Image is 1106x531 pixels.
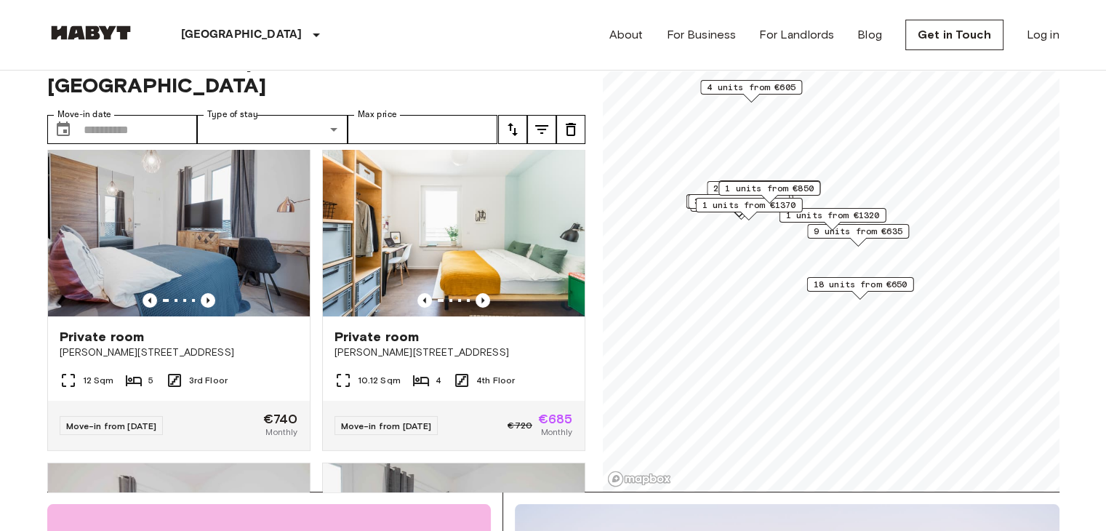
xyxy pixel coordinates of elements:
[707,81,796,94] span: 4 units from €605
[358,374,401,387] span: 10.12 Sqm
[148,374,153,387] span: 5
[207,108,258,121] label: Type of stay
[1027,26,1059,44] a: Log in
[905,20,1003,50] a: Get in Touch
[48,142,310,316] img: Marketing picture of unit DE-01-008-005-03HF
[334,328,420,346] span: Private room
[718,180,820,203] div: Map marker
[695,198,802,220] div: Map marker
[814,225,902,238] span: 9 units from €635
[725,182,814,195] span: 1 units from €850
[806,277,913,300] div: Map marker
[417,293,432,308] button: Previous image
[694,195,783,208] span: 3 units from €655
[476,374,515,387] span: 4th Floor
[60,346,298,360] span: [PERSON_NAME][STREET_ADDRESS]
[813,278,907,291] span: 18 units from €650
[666,26,736,44] a: For Business
[688,194,790,217] div: Map marker
[181,26,302,44] p: [GEOGRAPHIC_DATA]
[527,115,556,144] button: tune
[540,426,572,439] span: Monthly
[603,31,1059,492] canvas: Map
[609,26,644,44] a: About
[807,224,909,247] div: Map marker
[334,346,573,360] span: [PERSON_NAME][STREET_ADDRESS]
[189,374,228,387] span: 3rd Floor
[779,208,886,231] div: Map marker
[718,181,820,204] div: Map marker
[47,25,135,40] img: Habyt
[60,328,145,346] span: Private room
[476,293,490,308] button: Previous image
[57,108,111,121] label: Move-in date
[508,419,532,432] span: €720
[265,426,297,439] span: Monthly
[700,80,802,103] div: Map marker
[785,209,879,222] span: 1 units from €1320
[263,412,298,426] span: €740
[556,115,585,144] button: tune
[49,115,78,144] button: Choose date
[143,293,157,308] button: Previous image
[759,26,834,44] a: For Landlords
[713,182,802,195] span: 2 units from €655
[436,374,441,387] span: 4
[83,374,114,387] span: 12 Sqm
[323,142,585,316] img: Marketing picture of unit DE-01-08-019-03Q
[201,293,215,308] button: Previous image
[47,48,585,97] span: Private rooms and apartments for rent in [GEOGRAPHIC_DATA]
[66,420,157,431] span: Move-in from [DATE]
[857,26,882,44] a: Blog
[538,412,573,426] span: €685
[498,115,527,144] button: tune
[341,420,432,431] span: Move-in from [DATE]
[686,194,793,217] div: Map marker
[607,471,671,487] a: Mapbox logo
[358,108,397,121] label: Max price
[702,199,796,212] span: 1 units from €1370
[47,141,310,451] a: Marketing picture of unit DE-01-008-005-03HFPrevious imagePrevious imagePrivate room[PERSON_NAME]...
[322,141,585,451] a: Marketing picture of unit DE-01-08-019-03QPrevious imagePrevious imagePrivate room[PERSON_NAME][S...
[707,181,809,204] div: Map marker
